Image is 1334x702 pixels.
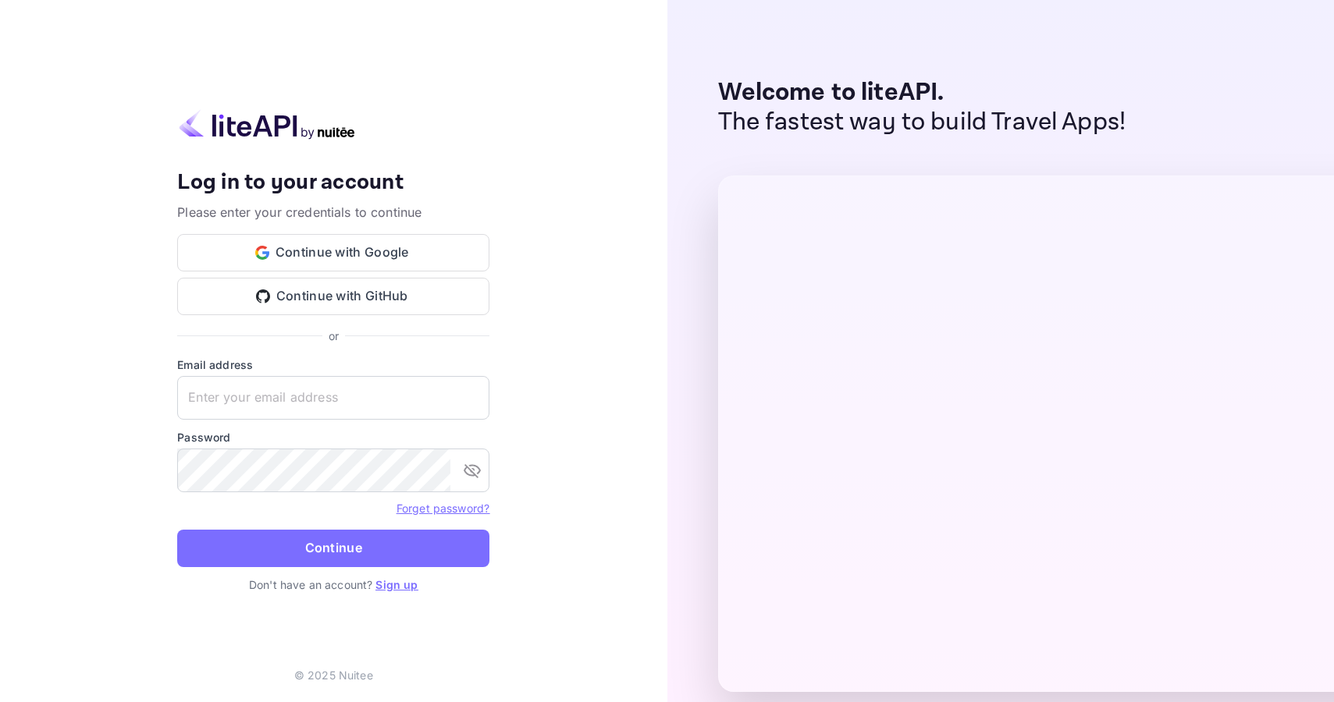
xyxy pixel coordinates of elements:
a: Forget password? [397,502,489,515]
label: Password [177,429,489,445]
h4: Log in to your account [177,169,489,197]
p: Please enter your credentials to continue [177,203,489,222]
p: © 2025 Nuitee [294,667,373,683]
a: Forget password? [397,500,489,516]
p: The fastest way to build Travel Apps! [718,108,1126,137]
button: Continue with Google [177,234,489,271]
input: Enter your email address [177,376,489,420]
button: Continue [177,530,489,567]
button: Continue with GitHub [177,278,489,315]
p: Don't have an account? [177,576,489,593]
a: Sign up [375,578,418,591]
p: or [329,328,339,344]
img: liteapi [177,109,357,140]
button: toggle password visibility [457,455,488,486]
label: Email address [177,356,489,373]
p: Welcome to liteAPI. [718,78,1126,108]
